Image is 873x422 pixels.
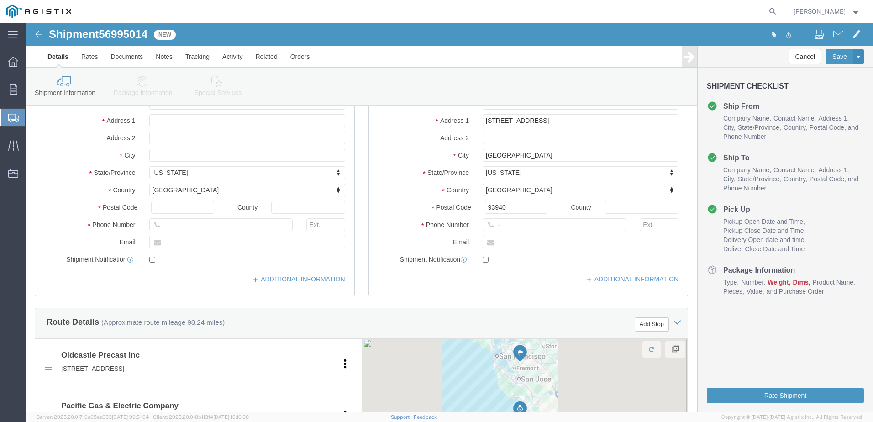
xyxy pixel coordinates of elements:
span: Server: 2025.20.0-710e05ee653 [37,414,149,420]
img: logo [6,5,71,18]
a: Support [391,414,414,420]
span: Fahim Zaman [794,6,846,16]
button: [PERSON_NAME] [793,6,861,17]
a: Feedback [414,414,437,420]
span: Copyright © [DATE]-[DATE] Agistix Inc., All Rights Reserved [721,413,862,421]
iframe: FS Legacy Container [26,23,873,412]
span: [DATE] 10:16:38 [213,414,249,420]
span: Client: 2025.20.0-8b113f4 [153,414,249,420]
span: [DATE] 09:51:04 [112,414,149,420]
